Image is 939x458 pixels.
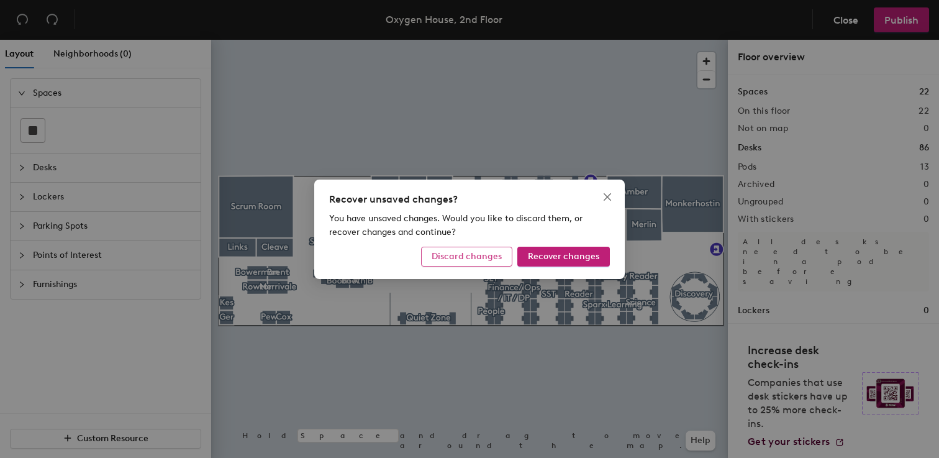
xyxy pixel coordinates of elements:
button: Recover changes [517,247,610,267]
span: close [602,192,612,202]
span: You have unsaved changes. Would you like to discard them, or recover changes and continue? [329,213,583,237]
span: Close [597,192,617,202]
div: Recover unsaved changes? [329,192,610,207]
span: Discard changes [432,251,502,262]
span: Recover changes [528,251,599,262]
button: Close [597,187,617,207]
button: Discard changes [421,247,512,267]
